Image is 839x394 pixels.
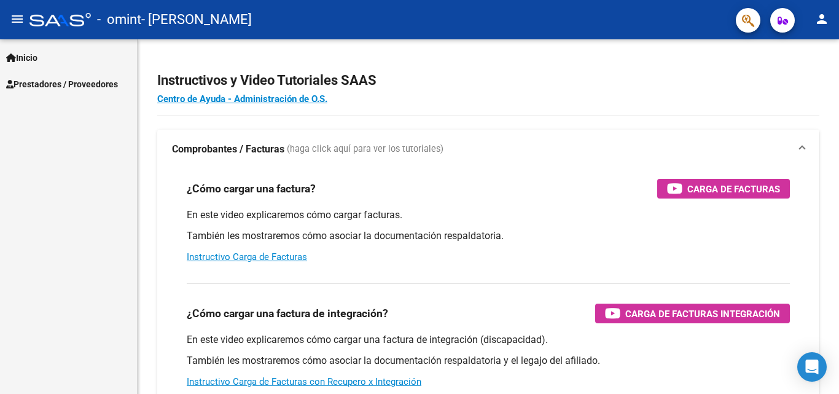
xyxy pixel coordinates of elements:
span: (haga click aquí para ver los tutoriales) [287,143,443,156]
span: - [PERSON_NAME] [141,6,252,33]
strong: Comprobantes / Facturas [172,143,284,156]
mat-expansion-panel-header: Comprobantes / Facturas (haga click aquí para ver los tutoriales) [157,130,819,169]
p: También les mostraremos cómo asociar la documentación respaldatoria y el legajo del afiliado. [187,354,790,368]
mat-icon: person [814,12,829,26]
button: Carga de Facturas Integración [595,304,790,323]
p: También les mostraremos cómo asociar la documentación respaldatoria. [187,229,790,243]
button: Carga de Facturas [657,179,790,199]
a: Instructivo Carga de Facturas [187,251,307,262]
span: Carga de Facturas Integración [625,306,780,321]
p: En este video explicaremos cómo cargar una factura de integración (discapacidad). [187,333,790,347]
div: Open Intercom Messenger [797,352,827,382]
span: - omint [97,6,141,33]
span: Carga de Facturas [687,181,780,197]
mat-icon: menu [10,12,25,26]
a: Instructivo Carga de Facturas con Recupero x Integración [187,376,421,387]
h2: Instructivos y Video Tutoriales SAAS [157,69,819,92]
h3: ¿Cómo cargar una factura de integración? [187,305,388,322]
span: Prestadores / Proveedores [6,77,118,91]
span: Inicio [6,51,37,65]
a: Centro de Ayuda - Administración de O.S. [157,93,327,104]
h3: ¿Cómo cargar una factura? [187,180,316,197]
p: En este video explicaremos cómo cargar facturas. [187,208,790,222]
